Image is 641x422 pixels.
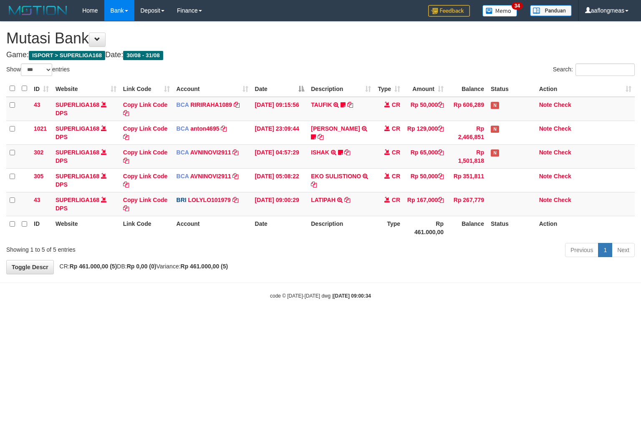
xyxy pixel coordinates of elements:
th: Account: activate to sort column ascending [173,81,252,97]
strong: [DATE] 09:00:34 [333,293,371,299]
th: Link Code [120,216,173,240]
th: Rp 461.000,00 [404,216,447,240]
th: Status [487,81,536,97]
a: Copy Rp 129,000 to clipboard [438,125,444,132]
th: Website [52,216,120,240]
a: LOLYLO101979 [188,197,231,203]
a: Copy Rp 50,000 to clipboard [438,101,444,108]
th: Website: activate to sort column ascending [52,81,120,97]
td: [DATE] 23:09:44 [252,121,308,144]
th: Date: activate to sort column descending [252,81,308,97]
td: DPS [52,168,120,192]
a: Copy LATIPAH to clipboard [344,197,350,203]
a: Copy EKO SULISTIONO to clipboard [311,181,317,188]
a: Copy RIRIRAHA1089 to clipboard [234,101,240,108]
span: CR: DB: Variance: [56,263,228,270]
td: Rp 351,811 [447,168,487,192]
td: Rp 2,466,851 [447,121,487,144]
th: Link Code: activate to sort column ascending [120,81,173,97]
select: Showentries [21,63,52,76]
th: Balance [447,216,487,240]
a: Check [554,101,571,108]
a: Check [554,173,571,179]
span: CR [392,197,400,203]
td: DPS [52,144,120,168]
a: Next [612,243,635,257]
a: [PERSON_NAME] [311,125,360,132]
a: Check [554,197,571,203]
span: BCA [177,101,189,108]
label: Search: [553,63,635,76]
a: SUPERLIGA168 [56,101,99,108]
span: ISPORT > SUPERLIGA168 [29,51,105,60]
a: SUPERLIGA168 [56,125,99,132]
td: Rp 129,000 [404,121,447,144]
strong: Rp 461.000,00 (5) [181,263,228,270]
a: Previous [565,243,598,257]
input: Search: [575,63,635,76]
a: Copy Link Code [123,149,168,164]
td: DPS [52,97,120,121]
a: ISHAK [311,149,329,156]
span: BCA [177,149,189,156]
span: CR [392,101,400,108]
td: DPS [52,192,120,216]
img: panduan.png [530,5,572,16]
a: Check [554,125,571,132]
th: Description: activate to sort column ascending [308,81,374,97]
th: ID [30,216,52,240]
a: LATIPAH [311,197,336,203]
a: AVNINOVI2911 [190,173,231,179]
a: Copy anton4695 to clipboard [221,125,227,132]
span: CR [392,125,400,132]
a: Copy Link Code [123,101,168,116]
a: AVNINOVI2911 [190,149,231,156]
td: DPS [52,121,120,144]
span: CR [392,173,400,179]
td: Rp 1,501,818 [447,144,487,168]
a: Copy Link Code [123,173,168,188]
a: RIRIRAHA1089 [190,101,232,108]
a: Note [539,197,552,203]
span: 34 [512,2,523,10]
th: Action [536,216,635,240]
a: 1 [598,243,612,257]
span: BCA [177,173,189,179]
th: Date [252,216,308,240]
th: Account [173,216,252,240]
span: 43 [34,197,40,203]
h4: Game: Date: [6,51,635,59]
small: code © [DATE]-[DATE] dwg | [270,293,371,299]
a: anton4695 [190,125,219,132]
a: Toggle Descr [6,260,54,274]
span: Has Note [491,149,499,157]
a: Copy Rp 65,000 to clipboard [438,149,444,156]
span: BRI [177,197,187,203]
span: BCA [177,125,189,132]
a: TAUFIK [311,101,332,108]
img: Feedback.jpg [428,5,470,17]
a: Copy AVNINOVI2911 to clipboard [232,173,238,179]
a: Note [539,125,552,132]
th: ID: activate to sort column ascending [30,81,52,97]
td: Rp 65,000 [404,144,447,168]
th: Amount: activate to sort column ascending [404,81,447,97]
span: 302 [34,149,43,156]
th: Balance [447,81,487,97]
a: Note [539,149,552,156]
strong: Rp 461.000,00 (5) [70,263,117,270]
a: Note [539,173,552,179]
th: Type: activate to sort column ascending [374,81,404,97]
span: Has Note [491,126,499,133]
a: Copy Link Code [123,125,168,140]
th: Action: activate to sort column ascending [536,81,635,97]
td: Rp 50,000 [404,97,447,121]
a: Copy Rp 50,000 to clipboard [438,173,444,179]
span: 305 [34,173,43,179]
th: Type [374,216,404,240]
td: [DATE] 09:15:56 [252,97,308,121]
td: Rp 50,000 [404,168,447,192]
img: MOTION_logo.png [6,4,70,17]
label: Show entries [6,63,70,76]
a: Copy LOLYLO101979 to clipboard [232,197,238,203]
